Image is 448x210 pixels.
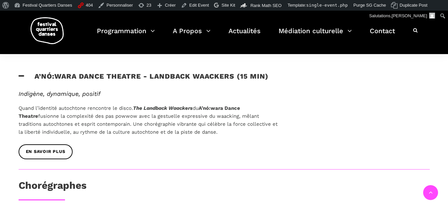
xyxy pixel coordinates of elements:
a: A Propos [173,25,211,45]
h3: Chorégraphes [19,179,87,196]
span: Rank Math SEO [250,3,282,8]
span: Indigène, dynamique, positif [19,90,100,97]
a: Programmation [97,25,155,45]
a: Contact [370,25,395,45]
span: Site Kit [222,3,235,8]
span: fusionne la complexité des pas powwow avec la gestuelle expressive du waacking, mêlant traditions... [19,113,278,135]
img: logo-fqd-med [31,17,64,44]
h3: A’nó:wara Dance Theatre - Landback Waackers (15 min) [19,72,269,89]
a: Actualités [228,25,261,45]
span: du [193,105,199,111]
i: The Landback Waackers [133,105,193,111]
span: Quand l’identité autochtone rencontre le disco. [19,105,133,111]
span: [PERSON_NAME] [392,13,427,18]
span: EN SAVOIR PLUS [26,148,65,155]
a: Salutations, [367,11,438,21]
b: A’nó:wara Dance Theatre [19,105,240,119]
a: Médiation culturelle [279,25,352,45]
span: single-event.php [306,3,348,8]
a: EN SAVOIR PLUS [19,144,73,159]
